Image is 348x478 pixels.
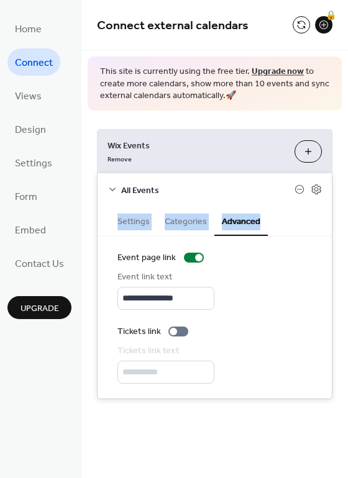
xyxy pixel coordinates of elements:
a: Contact Us [7,250,71,277]
span: Remove [108,155,132,163]
span: Embed [15,221,46,241]
span: Design [15,120,46,140]
a: Form [7,183,45,210]
button: Settings [110,206,157,235]
span: All Events [121,184,295,197]
a: Connect [7,48,60,76]
span: Connect [15,53,53,73]
span: Views [15,87,42,107]
span: This site is currently using the free tier. to create more calendars, show more than 10 events an... [100,66,329,102]
a: Settings [7,149,60,176]
span: Connect external calendars [97,14,249,38]
a: Design [7,115,53,143]
a: Embed [7,216,53,243]
a: Home [7,15,49,42]
div: Tickets link [117,325,161,338]
div: Event link text [117,271,212,284]
span: Home [15,20,42,40]
span: Form [15,187,37,207]
span: Upgrade [21,302,59,315]
span: Wix Events [108,139,285,152]
button: Advanced [214,206,268,236]
a: Upgrade now [252,63,304,80]
button: Upgrade [7,296,71,319]
span: Contact Us [15,255,64,274]
button: Categories [157,206,214,235]
div: Event page link [117,251,176,264]
a: Views [7,82,49,109]
span: Settings [15,154,52,174]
